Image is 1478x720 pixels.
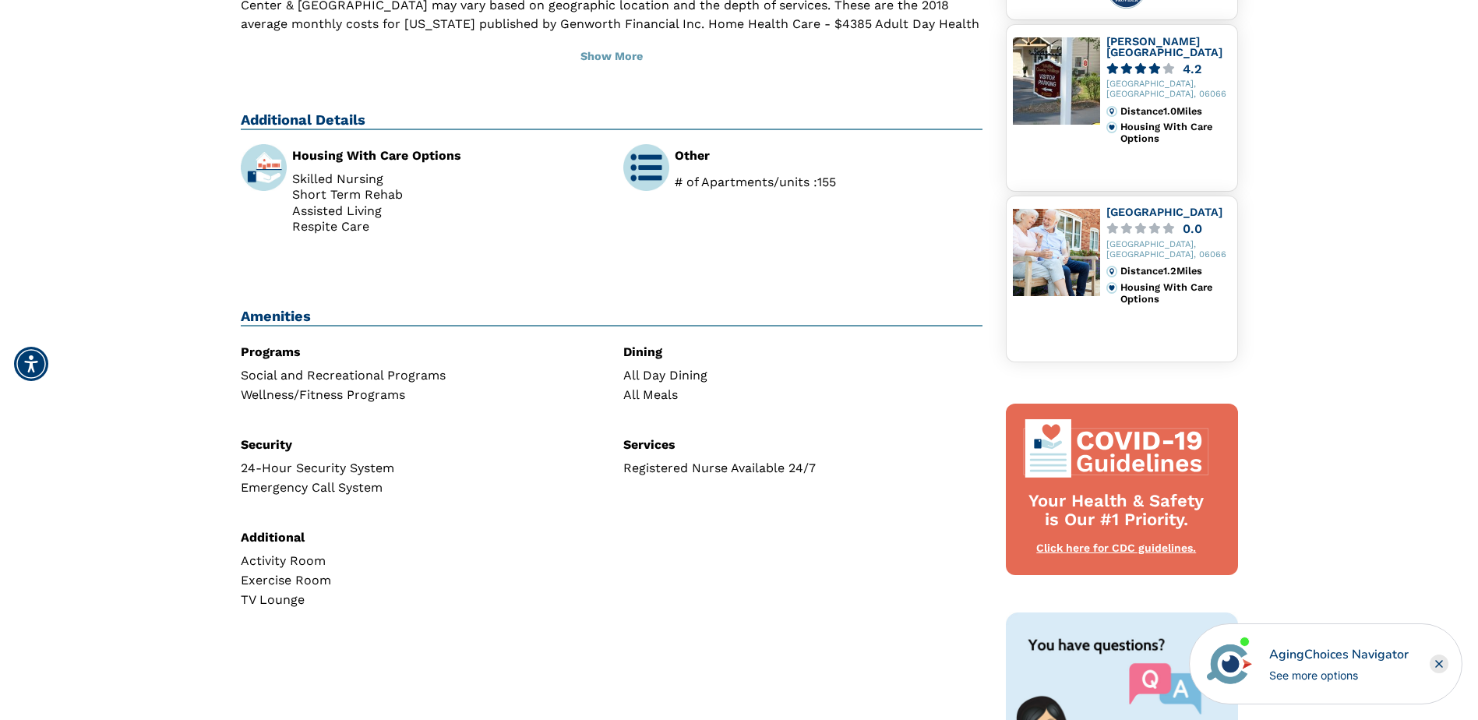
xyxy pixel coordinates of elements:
[1106,79,1231,100] div: [GEOGRAPHIC_DATA], [GEOGRAPHIC_DATA], 06066
[675,150,982,162] div: Other
[1430,655,1448,673] div: Close
[241,555,600,567] div: Activity Room
[1203,637,1256,690] img: avatar
[292,150,600,162] div: Housing With Care Options
[1269,667,1409,683] div: See more options
[292,173,600,185] li: Skilled Nursing
[1120,266,1230,277] div: Distance 1.2 Miles
[1106,35,1222,58] a: [PERSON_NAME][GEOGRAPHIC_DATA]
[1106,206,1222,218] a: [GEOGRAPHIC_DATA]
[1021,492,1212,531] div: Your Health & Safety is Our #1 Priority.
[241,346,600,358] div: Programs
[623,462,982,475] div: Registered Nurse Available 24/7
[241,482,600,494] div: Emergency Call System
[1120,282,1230,305] div: Housing With Care Options
[1120,122,1230,144] div: Housing With Care Options
[1106,223,1231,235] a: 0.0
[241,574,600,587] div: Exercise Room
[241,111,983,130] h2: Additional Details
[1106,240,1231,260] div: [GEOGRAPHIC_DATA], [GEOGRAPHIC_DATA], 06066
[241,594,600,606] div: TV Lounge
[241,462,600,475] div: 24-Hour Security System
[241,439,600,451] div: Security
[1106,122,1117,132] img: primary.svg
[241,369,600,382] div: Social and Recreational Programs
[675,173,982,192] ul: # of Apartments/units : 155
[292,221,600,233] li: Respite Care
[1269,645,1409,664] div: AgingChoices Navigator
[1183,63,1201,75] div: 4.2
[1106,63,1231,75] a: 4.2
[292,205,600,217] li: Assisted Living
[14,347,48,381] div: Accessibility Menu
[241,531,600,544] div: Additional
[623,439,982,451] div: Services
[1021,419,1212,477] img: covid-top-default.svg
[1106,106,1117,117] img: distance.svg
[1106,282,1117,293] img: primary.svg
[1120,106,1230,117] div: Distance 1.0 Miles
[623,389,982,401] div: All Meals
[1183,223,1202,235] div: 0.0
[241,389,600,401] div: Wellness/Fitness Programs
[241,308,983,326] h2: Amenities
[623,346,982,358] div: Dining
[1106,266,1117,277] img: distance.svg
[1021,541,1212,556] div: Click here for CDC guidelines.
[292,189,600,201] li: Short Term Rehab
[623,369,982,382] div: All Day Dining
[241,40,983,74] button: Show More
